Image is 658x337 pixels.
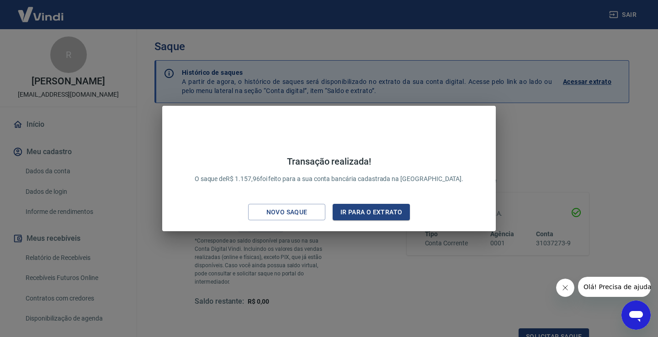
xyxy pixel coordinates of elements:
[333,204,410,221] button: Ir para o extrato
[255,207,318,218] div: Novo saque
[621,301,651,330] iframe: Botão para abrir a janela de mensagens
[195,156,464,167] h4: Transação realizada!
[578,277,651,297] iframe: Mensagem da empresa
[556,279,574,297] iframe: Fechar mensagem
[195,156,464,184] p: O saque de R$ 1.157,96 foi feito para a sua conta bancária cadastrada na [GEOGRAPHIC_DATA].
[5,6,77,14] span: Olá! Precisa de ajuda?
[248,204,325,221] button: Novo saque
